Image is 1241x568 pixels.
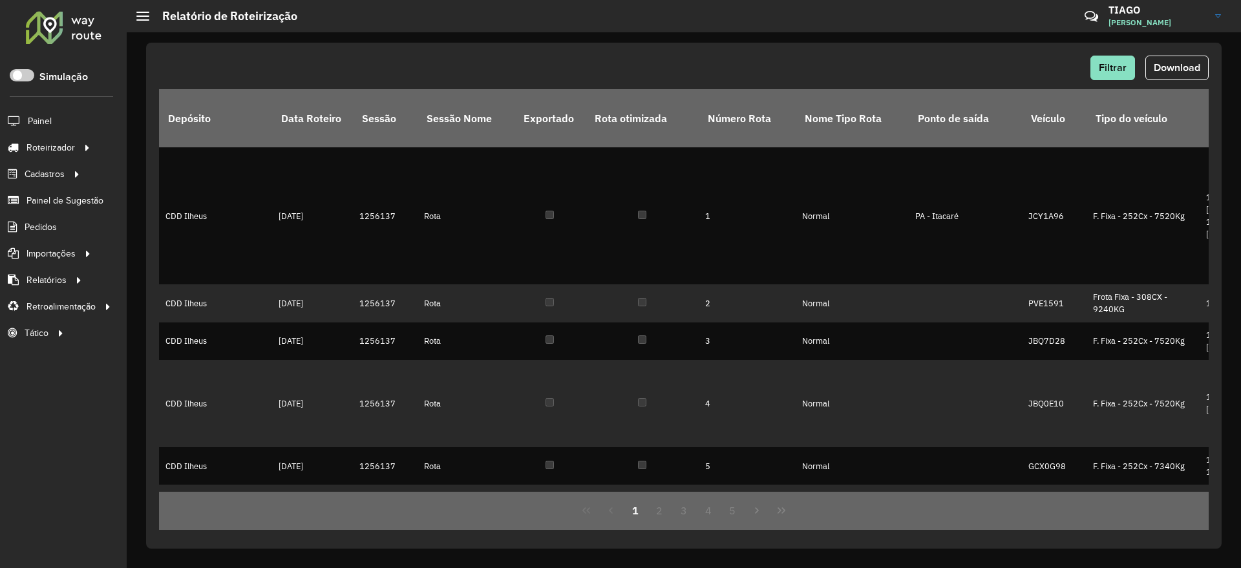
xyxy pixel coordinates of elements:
td: Frota Fixa - 308CX - 9240KG [1087,485,1200,535]
td: Rota [418,147,514,284]
span: Tático [25,326,48,340]
td: CDD Ilheus [159,284,272,322]
td: CDD Ilheus [159,322,272,360]
span: Retroalimentação [27,300,96,313]
td: CDD Ilheus [159,147,272,284]
td: F. Fixa - 252Cx - 7340Kg [1087,447,1200,485]
th: Veículo [1022,89,1087,147]
td: [DATE] [272,485,353,535]
td: Normal [796,322,909,360]
td: GCX0G98 [1022,447,1087,485]
td: 1256137 [353,485,418,535]
td: JBQ0E10 [1022,360,1087,447]
td: Rota [418,322,514,360]
th: Depósito [159,89,272,147]
td: 3 [699,322,796,360]
td: PA - Itacaré [909,147,1022,284]
td: Rota [418,447,514,485]
td: F. Fixa - 252Cx - 7520Kg [1087,322,1200,360]
button: Last Page [769,498,794,523]
td: 2 [699,284,796,322]
th: Ponto de saída [909,89,1022,147]
span: Painel [28,114,52,128]
button: Next Page [745,498,769,523]
td: Frota Fixa - 308CX - 9240KG [1087,284,1200,322]
span: Download [1154,62,1200,73]
td: Rota [418,360,514,447]
h3: TIAGO [1108,4,1205,16]
span: Importações [27,247,76,260]
td: Rota [418,485,514,535]
td: [DATE] [272,284,353,322]
th: Data Roteiro [272,89,353,147]
span: [PERSON_NAME] [1108,17,1205,28]
td: [DATE] [272,322,353,360]
td: 1256137 [353,360,418,447]
td: Normal [796,485,909,535]
td: CDD Ilheus [159,360,272,447]
span: Relatórios [27,273,67,287]
a: Contato Rápido [1077,3,1105,30]
td: PVE1591 [1022,284,1087,322]
td: JCY1A96 [1022,147,1087,284]
td: 1256137 [353,147,418,284]
button: 5 [721,498,745,523]
button: Filtrar [1090,56,1135,80]
td: [DATE] [272,447,353,485]
td: F. Fixa - 252Cx - 7520Kg [1087,360,1200,447]
td: 5 [699,447,796,485]
th: Nome Tipo Rota [796,89,909,147]
td: Normal [796,284,909,322]
button: Download [1145,56,1209,80]
button: 3 [672,498,696,523]
td: F. Fixa - 252Cx - 7520Kg [1087,147,1200,284]
td: Normal [796,447,909,485]
td: 4 [699,360,796,447]
td: [DATE] [272,147,353,284]
th: Sessão [353,89,418,147]
span: Cadastros [25,167,65,181]
td: 1256137 [353,447,418,485]
span: Pedidos [25,220,57,234]
td: 1256137 [353,322,418,360]
td: CDD Ilheus [159,485,272,535]
td: PVE1562 [1022,485,1087,535]
span: Roteirizador [27,141,75,154]
td: JBQ7D28 [1022,322,1087,360]
label: Simulação [39,69,88,85]
th: Rota otimizada [586,89,699,147]
td: Rota [418,284,514,322]
th: Número Rota [699,89,796,147]
th: Tipo do veículo [1087,89,1200,147]
button: 2 [647,498,672,523]
td: [DATE] [272,360,353,447]
td: CDD Ilheus [159,447,272,485]
span: Filtrar [1099,62,1127,73]
td: 6 [699,485,796,535]
h2: Relatório de Roteirização [149,9,297,23]
td: 1 [699,147,796,284]
th: Exportado [514,89,586,147]
button: 4 [696,498,721,523]
span: Painel de Sugestão [27,194,103,207]
td: 1256137 [353,284,418,322]
th: Sessão Nome [418,89,514,147]
button: 1 [623,498,648,523]
td: Normal [796,147,909,284]
td: Normal [796,360,909,447]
